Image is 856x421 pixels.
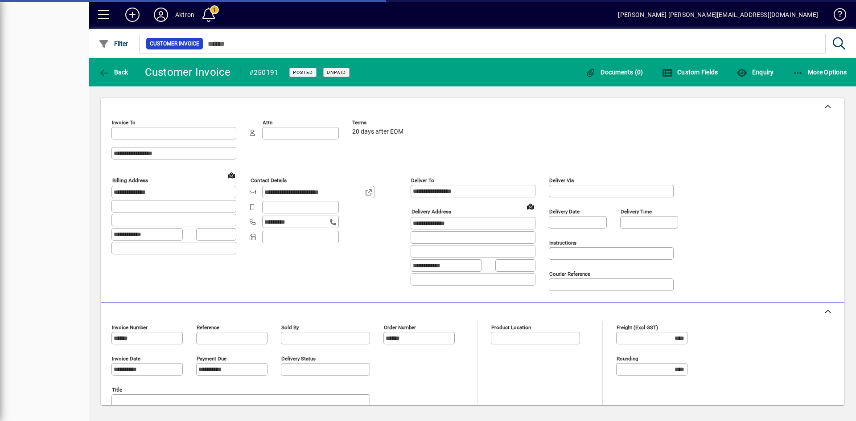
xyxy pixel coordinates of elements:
mat-label: Payment due [197,356,226,362]
mat-label: Order number [384,324,416,331]
div: Aktron [175,8,194,22]
span: More Options [793,69,847,76]
div: [PERSON_NAME] [PERSON_NAME][EMAIL_ADDRESS][DOMAIN_NAME] [618,8,818,22]
mat-label: Sold by [281,324,299,331]
mat-label: Invoice To [112,119,136,126]
button: Documents (0) [583,64,646,80]
button: More Options [790,64,849,80]
span: 20 days after EOM [352,128,403,135]
span: Custom Fields [662,69,718,76]
mat-label: Delivery status [281,356,316,362]
div: Customer Invoice [145,65,231,79]
button: Back [96,64,131,80]
button: Profile [147,7,175,23]
span: Enquiry [737,69,774,76]
mat-label: Reference [197,324,219,331]
span: Terms [352,120,406,126]
mat-label: Invoice number [112,324,148,331]
span: Documents (0) [585,69,643,76]
button: Custom Fields [660,64,720,80]
span: Posted [293,69,313,75]
mat-label: Courier Reference [549,271,590,277]
button: Add [118,7,147,23]
a: View on map [523,199,538,213]
mat-label: Instructions [549,240,576,246]
mat-label: Freight (excl GST) [617,324,658,331]
mat-label: Deliver via [549,177,574,184]
span: Unpaid [327,69,346,75]
mat-label: Attn [263,119,272,126]
span: Customer Invoice [150,39,199,48]
a: Knowledge Base [827,2,845,31]
mat-label: Delivery date [549,208,580,215]
mat-label: Rounding [617,356,638,362]
div: #250191 [249,65,279,80]
mat-label: Title [112,387,122,393]
mat-label: Deliver To [411,177,434,184]
button: Filter [96,36,131,52]
span: Back [99,69,128,76]
a: View on map [224,168,239,182]
span: Filter [99,40,128,47]
mat-label: Product location [491,324,531,331]
app-page-header-button: Back [89,64,138,80]
mat-label: Delivery time [621,208,652,215]
mat-label: Invoice date [112,356,140,362]
button: Enquiry [734,64,776,80]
